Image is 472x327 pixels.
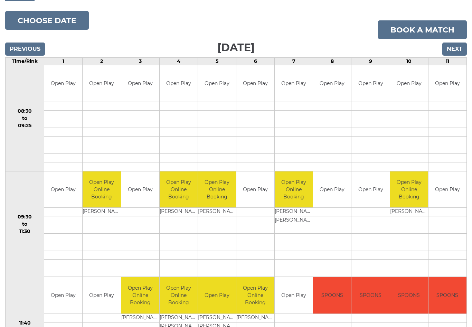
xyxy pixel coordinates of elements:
td: 3 [121,58,159,65]
td: 2 [83,58,121,65]
td: Open Play [428,171,466,208]
td: SPOONS [313,277,351,314]
td: [PERSON_NAME] [236,314,274,322]
td: [PERSON_NAME] [275,216,313,225]
button: Choose date [5,11,89,30]
td: Open Play [351,171,389,208]
td: Open Play [121,65,159,102]
td: Open Play [313,65,351,102]
td: 09:30 to 11:30 [6,171,44,277]
td: 4 [159,58,198,65]
td: Open Play [236,65,274,102]
td: Open Play [313,171,351,208]
td: Open Play [236,171,274,208]
td: Open Play Online Booking [275,171,313,208]
td: Open Play [83,65,121,102]
td: Open Play [83,277,121,314]
input: Next [442,43,467,56]
td: [PERSON_NAME] [198,208,236,216]
td: SPOONS [351,277,389,314]
td: Open Play [198,277,236,314]
td: 1 [44,58,83,65]
td: Open Play Online Booking [121,277,159,314]
td: Open Play Online Booking [83,171,121,208]
td: [PERSON_NAME] [390,208,428,216]
td: Open Play [44,277,82,314]
td: [PERSON_NAME] WOADDEN [198,314,236,322]
td: 7 [275,58,313,65]
td: 6 [236,58,275,65]
td: Open Play [160,65,198,102]
td: [PERSON_NAME] [83,208,121,216]
td: 5 [198,58,236,65]
td: [PERSON_NAME] [160,314,198,322]
td: Open Play Online Booking [236,277,274,314]
td: Open Play [44,171,82,208]
td: SPOONS [390,277,428,314]
td: [PERSON_NAME] [121,314,159,322]
td: 8 [313,58,351,65]
td: Open Play [44,65,82,102]
td: Open Play [390,65,428,102]
td: Open Play Online Booking [160,277,198,314]
td: Open Play [275,65,313,102]
td: 08:30 to 09:25 [6,65,44,171]
td: Open Play [351,65,389,102]
td: [PERSON_NAME] [160,208,198,216]
td: 11 [428,58,466,65]
td: Open Play Online Booking [160,171,198,208]
td: Open Play [198,65,236,102]
td: Open Play [121,171,159,208]
td: Open Play [275,277,313,314]
td: 10 [390,58,428,65]
td: Open Play Online Booking [198,171,236,208]
td: Time/Rink [6,58,44,65]
td: [PERSON_NAME] [275,208,313,216]
td: SPOONS [428,277,466,314]
a: Book a match [378,20,467,39]
td: 9 [351,58,390,65]
td: Open Play [428,65,466,102]
input: Previous [5,43,45,56]
td: Open Play Online Booking [390,171,428,208]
